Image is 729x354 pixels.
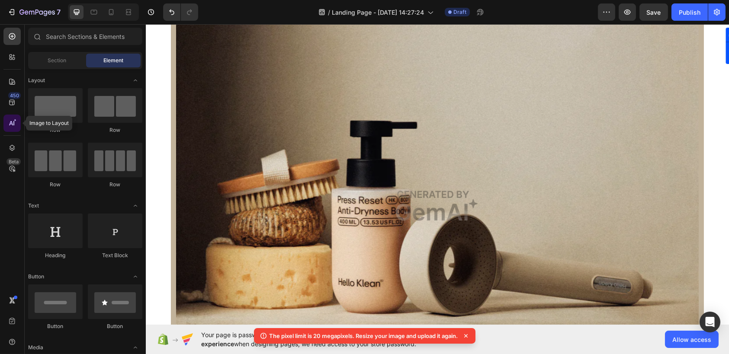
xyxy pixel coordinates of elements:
div: Heading [28,252,83,259]
span: Media [28,344,43,351]
p: The pixel limit is 20 megapixels. Resize your image and upload it again. [270,332,458,340]
span: Save [647,9,661,16]
div: Open Intercom Messenger [700,312,720,332]
span: Section [48,57,67,64]
div: Button [88,322,142,330]
p: 7 [57,7,61,17]
div: 450 [8,92,21,99]
button: Publish [671,3,708,21]
span: Toggle open [128,270,142,284]
span: Landing Page - [DATE] 14:27:24 [332,8,424,17]
button: Allow access [665,331,719,348]
div: Undo/Redo [163,3,198,21]
div: Row [88,126,142,134]
span: Allow access [672,335,711,344]
span: Toggle open [128,199,142,213]
input: Search Sections & Elements [28,28,142,45]
div: Row [28,181,83,188]
button: Save [639,3,668,21]
iframe: Design area [146,24,729,325]
span: Button [28,273,44,281]
span: Toggle open [128,73,142,87]
div: Publish [679,8,700,17]
span: Your page is password protected. To when designing pages, we need access to your store password. [201,330,478,348]
div: Row [28,126,83,134]
div: Text Block [88,252,142,259]
span: Draft [453,8,466,16]
div: Row [88,181,142,188]
span: Layout [28,77,45,84]
span: Text [28,202,39,210]
button: 7 [3,3,64,21]
div: Beta [6,158,21,165]
span: / [328,8,330,17]
div: Button [28,322,83,330]
span: Element [103,57,123,64]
